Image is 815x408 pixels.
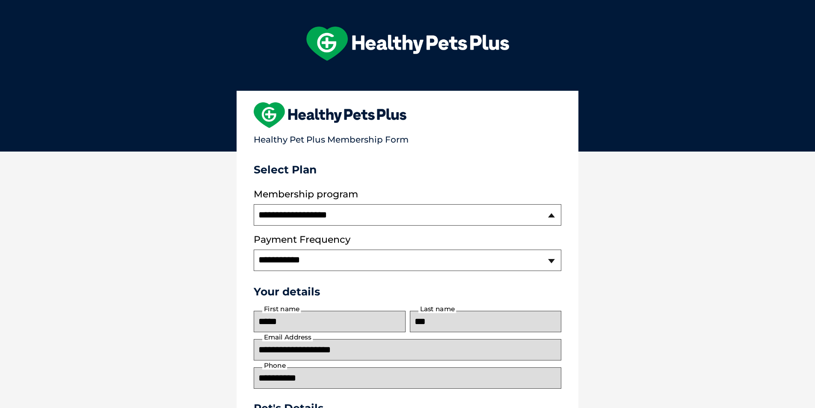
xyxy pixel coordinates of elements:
label: Last name [418,305,456,313]
img: heart-shape-hpp-logo-large.png [254,102,406,128]
label: Payment Frequency [254,234,350,245]
h3: Select Plan [254,163,561,176]
img: hpp-logo-landscape-green-white.png [306,27,509,61]
p: Healthy Pet Plus Membership Form [254,131,561,145]
label: Membership program [254,189,561,200]
label: Email Address [262,334,313,341]
label: Phone [262,362,287,369]
h3: Your details [254,285,561,298]
label: First name [262,305,301,313]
